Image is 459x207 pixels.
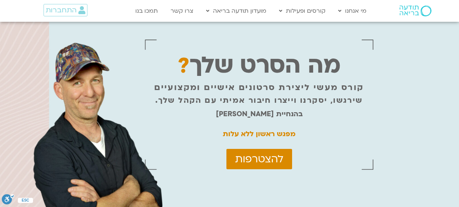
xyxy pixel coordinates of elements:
a: מי אנחנו [335,4,370,18]
span: ? [178,52,189,80]
span: להצטרפות [235,153,283,165]
a: קורסים ופעילות [275,4,329,18]
p: מה הסרט שלך [178,61,341,70]
a: התחברות [44,4,87,16]
span: התחברות [46,6,77,14]
strong: בהנחיית [PERSON_NAME] [216,109,303,119]
a: מועדון תודעה בריאה [202,4,270,18]
a: להצטרפות [226,149,292,169]
a: תמכו בנו [132,4,161,18]
p: קורס מעשי ליצירת סרטונים אישיים ומקצועיים [154,83,364,92]
strong: מפגש ראשון ללא עלות [223,129,295,139]
a: צרו קשר [167,4,197,18]
p: שירגשו, יסקרנו וייצרו חיבור אמיתי עם הקהל שלך. [155,96,362,105]
img: תודעה בריאה [399,5,431,16]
